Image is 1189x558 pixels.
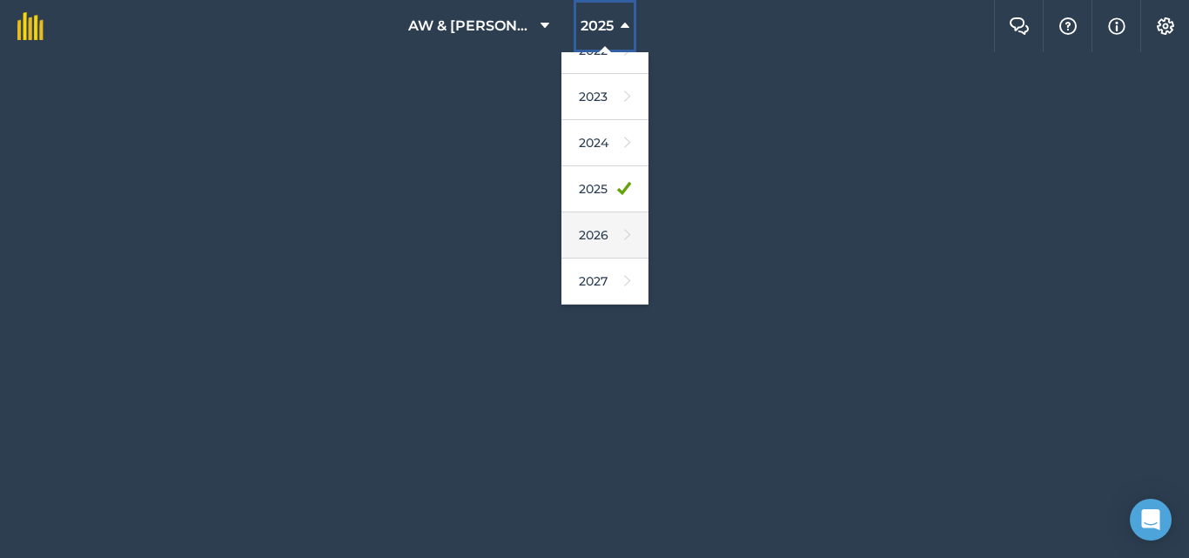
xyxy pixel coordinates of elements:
[408,16,534,37] span: AW & [PERSON_NAME] & Son
[561,212,648,259] a: 2026
[1058,17,1078,35] img: A question mark icon
[561,120,648,166] a: 2024
[561,74,648,120] a: 2023
[1108,16,1125,37] img: svg+xml;base64,PHN2ZyB4bWxucz0iaHR0cDovL3d3dy53My5vcmcvMjAwMC9zdmciIHdpZHRoPSIxNyIgaGVpZ2h0PSIxNy...
[17,12,44,40] img: fieldmargin Logo
[1130,499,1172,541] div: Open Intercom Messenger
[561,166,648,212] a: 2025
[1009,17,1030,35] img: Two speech bubbles overlapping with the left bubble in the forefront
[1155,17,1176,35] img: A cog icon
[561,259,648,305] a: 2027
[581,16,614,37] span: 2025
